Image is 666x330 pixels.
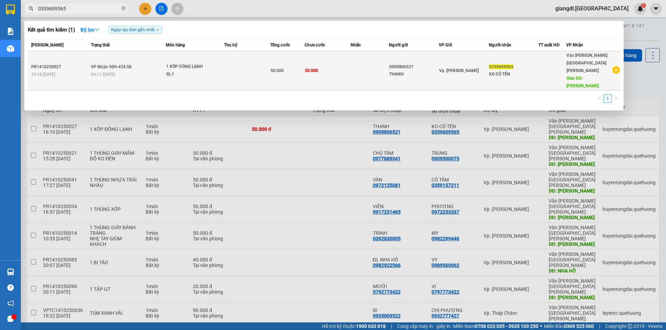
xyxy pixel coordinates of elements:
[38,5,120,12] input: Tìm tên, số ĐT hoặc mã đơn
[108,26,162,34] span: Ngày tạo đơn gần nhất
[7,45,14,52] img: warehouse-icon
[7,300,14,306] span: notification
[156,28,159,32] span: close
[166,63,218,71] div: 1 XỐP ĐÔNG LẠNH
[31,72,55,77] span: 16:10 [DATE]
[7,284,14,291] span: question-circle
[305,68,318,73] span: 50.000
[389,63,438,71] div: 0909806521
[612,95,620,103] li: Next Page
[29,6,34,11] span: search
[166,71,218,78] div: SL: 1
[489,64,513,69] span: 0359609565
[566,76,599,88] span: Giao DĐ: [PERSON_NAME]
[75,24,105,35] button: Bộ lọcdown
[80,27,99,33] strong: Bộ lọc
[604,95,612,102] a: 1
[28,26,75,34] h3: Kết quả tìm kiếm ( 1 )
[270,43,290,47] span: Tổng cước
[612,66,620,74] span: plus-circle
[31,43,63,47] span: [PERSON_NAME]
[91,43,110,47] span: Trạng thái
[94,27,99,32] span: down
[7,315,14,322] span: message
[166,43,185,47] span: Món hàng
[7,28,14,35] img: solution-icon
[91,72,115,77] span: 04:11 [DATE]
[31,63,89,71] div: PR1410250027
[7,268,14,276] img: warehouse-icon
[489,43,511,47] span: Người nhận
[305,43,325,47] span: Chưa cước
[595,95,604,103] li: Previous Page
[595,95,604,103] button: left
[271,68,284,73] span: 50.000
[121,6,126,12] span: close-circle
[6,5,15,15] img: logo-vxr
[597,96,601,100] span: left
[566,53,607,73] span: Văn [PERSON_NAME][GEOGRAPHIC_DATA][PERSON_NAME]
[489,71,538,78] div: KO CÓ TÊN
[389,71,438,78] div: THANH
[614,96,618,100] span: right
[91,64,131,69] span: VP Nhận 50H-434.58
[612,95,620,103] button: right
[538,43,560,47] span: TT xuất HĐ
[439,68,479,73] span: Vp. [PERSON_NAME]
[224,43,237,47] span: Thu hộ
[351,43,361,47] span: Nhãn
[566,43,583,47] span: VP Nhận
[121,6,126,10] span: close-circle
[389,43,408,47] span: Người gửi
[439,43,452,47] span: VP Gửi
